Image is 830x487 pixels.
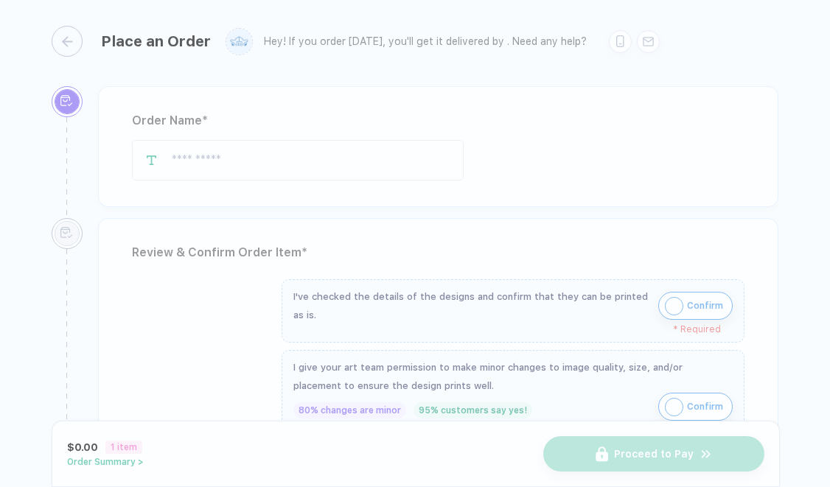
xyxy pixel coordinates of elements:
div: Place an Order [101,32,211,50]
span: $0.00 [67,441,98,453]
button: iconConfirm [658,393,733,421]
button: iconConfirm [658,292,733,320]
img: icon [665,297,683,315]
img: user profile [226,29,252,55]
span: 1 item [105,441,142,454]
span: Confirm [687,294,723,318]
div: 80% changes are minor [293,402,406,418]
div: Review & Confirm Order Item [132,241,744,264]
button: Order Summary > [67,457,144,467]
div: I give your art team permission to make minor changes to image quality, size, and/or placement to... [293,358,733,395]
img: icon [665,398,683,416]
div: * Required [293,324,721,334]
div: 95% customers say yes! [414,402,532,418]
div: Hey! If you order [DATE], you'll get it delivered by . Need any help? [264,35,587,48]
div: I've checked the details of the designs and confirm that they can be printed as is. [293,287,651,324]
div: Order Name [132,109,744,133]
span: Confirm [687,395,723,418]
